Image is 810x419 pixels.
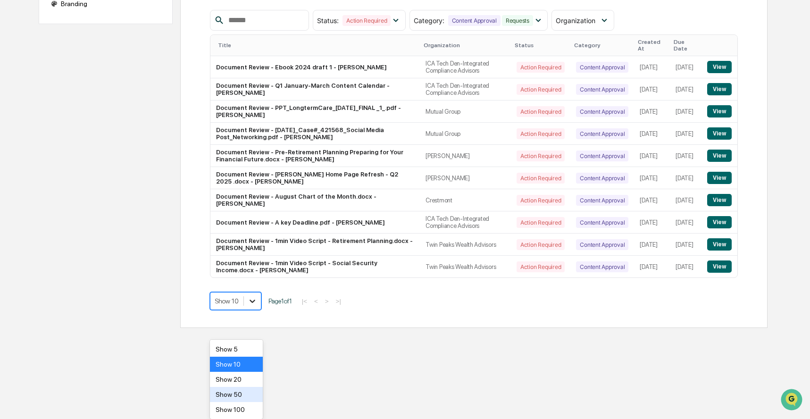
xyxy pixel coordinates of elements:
td: Document Review - [PERSON_NAME] Home Page Refresh - Q2 2025 .docx - [PERSON_NAME] [210,167,420,189]
div: Action Required [342,15,391,26]
td: ICA Tech Den-Integrated Compliance Advisors [420,211,511,234]
div: Category [574,42,630,49]
div: We're available if you need us! [32,82,119,89]
div: Show 50 [210,387,263,402]
div: Action Required [517,239,565,250]
button: >| [333,297,344,305]
div: Content Approval [576,261,628,272]
td: [DATE] [670,101,701,123]
div: Action Required [517,106,565,117]
td: Document Review - Pre-Retirement Planning Preparing for Your Financial Future.docx - [PERSON_NAME] [210,145,420,167]
td: Document Review - 1min Video Script - Retirement Planning.docx - [PERSON_NAME] [210,234,420,256]
td: ICA Tech Den-Integrated Compliance Advisors [420,78,511,101]
div: Action Required [517,217,565,228]
button: View [707,238,731,251]
div: Start new chat [32,72,155,82]
td: [DATE] [670,234,701,256]
td: [DATE] [634,145,670,167]
div: Requests [502,15,533,26]
iframe: Open customer support [780,388,805,413]
div: Action Required [517,173,565,184]
button: View [707,216,731,228]
a: 🔎Data Lookup [6,133,63,150]
button: View [707,61,731,73]
div: Show 5 [210,342,263,357]
button: View [707,83,731,95]
a: 🗄️Attestations [65,115,121,132]
div: Content Approval [576,239,628,250]
div: Action Required [517,84,565,95]
td: [DATE] [670,256,701,277]
td: [PERSON_NAME] [420,167,511,189]
td: Document Review - 1min Video Script - Social Security Income.docx - [PERSON_NAME] [210,256,420,277]
div: Content Approval [576,106,628,117]
div: 🗄️ [68,120,76,127]
div: Content Approval [576,173,628,184]
td: [DATE] [670,56,701,78]
a: 🖐️Preclearance [6,115,65,132]
div: Content Approval [576,84,628,95]
button: |< [299,297,310,305]
td: Mutual Group [420,101,511,123]
td: [DATE] [634,101,670,123]
td: [DATE] [670,211,701,234]
td: [DATE] [670,78,701,101]
button: Start new chat [160,75,172,86]
button: View [707,194,731,206]
td: Crestmont [420,189,511,211]
td: Mutual Group [420,123,511,145]
span: Pylon [94,160,114,167]
span: Status : [317,17,339,25]
td: [DATE] [634,256,670,277]
div: Show 100 [210,402,263,417]
span: Page 1 of 1 [268,297,292,305]
button: View [707,127,731,140]
td: Twin Peaks Wealth Advisors [420,256,511,277]
td: [PERSON_NAME] [420,145,511,167]
div: Content Approval [576,151,628,161]
button: > [322,297,332,305]
a: Powered byPylon [67,159,114,167]
div: Created At [638,39,666,52]
div: Content Approval [576,128,628,139]
span: Preclearance [19,119,61,128]
input: Clear [25,43,156,53]
div: Show 10 [210,357,263,372]
div: Due Date [674,39,698,52]
td: [DATE] [634,167,670,189]
div: Title [218,42,416,49]
img: 1746055101610-c473b297-6a78-478c-a979-82029cc54cd1 [9,72,26,89]
td: Document Review - Ebook 2024 draft 1 - [PERSON_NAME] [210,56,420,78]
button: < [311,297,321,305]
td: [DATE] [634,211,670,234]
button: View [707,172,731,184]
div: Content Approval [576,217,628,228]
td: [DATE] [634,78,670,101]
div: Content Approval [576,62,628,73]
div: Content Approval [448,15,501,26]
button: View [707,150,731,162]
td: Document Review - Q1 January-March Content Calendar - [PERSON_NAME] [210,78,420,101]
span: Data Lookup [19,137,59,146]
td: [DATE] [634,56,670,78]
div: 🔎 [9,138,17,145]
p: How can we help? [9,20,172,35]
button: View [707,260,731,273]
td: Document Review - PPT_LongtermCare_[DATE]_FINAL _1_.pdf - [PERSON_NAME] [210,101,420,123]
div: Show 20 [210,372,263,387]
div: Action Required [517,151,565,161]
div: Action Required [517,128,565,139]
div: Status [515,42,567,49]
td: [DATE] [670,123,701,145]
span: Category : [414,17,444,25]
td: Document Review - [DATE]_Case#_421568_Social Media Post_Networking.pdf - [PERSON_NAME] [210,123,420,145]
span: Organization [556,17,595,25]
div: Content Approval [576,195,628,206]
td: [DATE] [634,123,670,145]
td: ICA Tech Den-Integrated Compliance Advisors [420,56,511,78]
div: Action Required [517,261,565,272]
div: Action Required [517,195,565,206]
td: [DATE] [634,234,670,256]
